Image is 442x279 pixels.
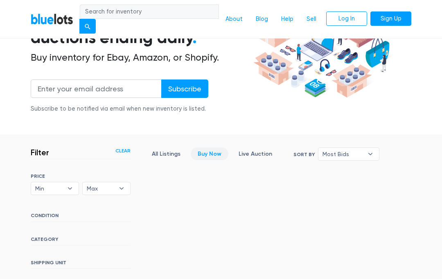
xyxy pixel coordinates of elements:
a: Clear [115,147,131,154]
b: ▾ [362,148,379,160]
h2: Buy inventory for Ebay, Amazon, or Shopify. [31,52,251,64]
span: Most Bids [322,148,363,160]
input: Subscribe [161,79,208,98]
a: Sign Up [370,11,411,26]
input: Enter your email address [31,79,162,98]
span: Min [35,182,63,195]
a: About [219,11,249,27]
a: Help [275,11,300,27]
b: ▾ [113,182,130,195]
h6: SHIPPING UNIT [31,260,131,269]
h3: Filter [31,147,49,157]
a: Sell [300,11,323,27]
b: ▾ [61,182,79,195]
a: Log In [326,11,367,26]
h6: CONDITION [31,213,131,222]
div: Subscribe to be notified via email when new inventory is listed. [31,104,208,113]
input: Search for inventory [80,5,219,19]
h6: CATEGORY [31,236,131,245]
a: All Listings [145,147,187,160]
a: Live Auction [232,147,279,160]
h6: PRICE [31,173,131,179]
a: Buy Now [191,147,228,160]
a: Blog [249,11,275,27]
span: Max [87,182,115,195]
a: BlueLots [31,13,73,25]
label: Sort By [293,151,315,158]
